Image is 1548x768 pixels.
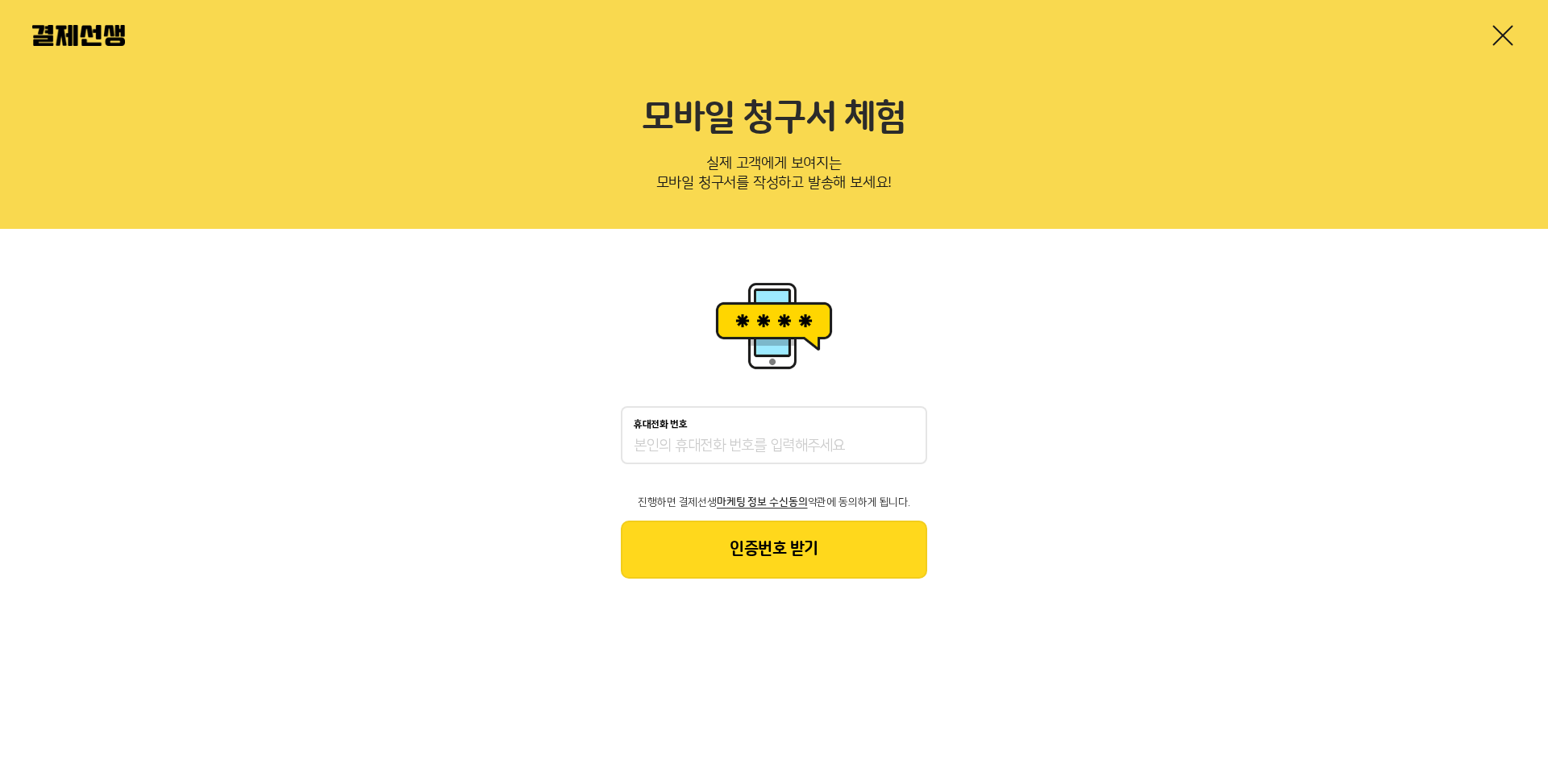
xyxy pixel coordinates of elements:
p: 휴대전화 번호 [634,419,688,430]
img: 휴대폰인증 이미지 [709,277,838,374]
h2: 모바일 청구서 체험 [32,97,1516,140]
p: 진행하면 결제선생 약관에 동의하게 됩니다. [621,496,927,508]
input: 휴대전화 번호 [634,437,914,456]
img: 결제선생 [32,25,125,46]
button: 인증번호 받기 [621,521,927,579]
p: 실제 고객에게 보여지는 모바일 청구서를 작성하고 발송해 보세요! [32,150,1516,203]
span: 마케팅 정보 수신동의 [717,496,807,508]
